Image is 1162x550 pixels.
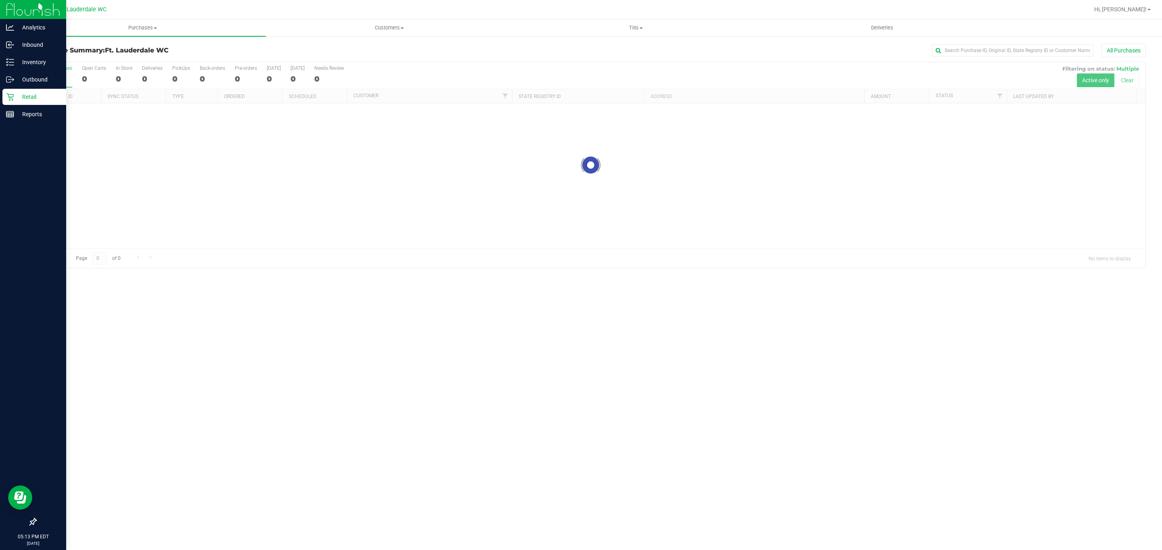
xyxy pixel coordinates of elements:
p: 05:13 PM EDT [4,533,63,540]
p: Inventory [14,57,63,67]
h3: Purchase Summary: [36,47,405,54]
a: Deliveries [759,19,1005,36]
p: Analytics [14,23,63,32]
inline-svg: Outbound [6,75,14,84]
span: Purchases [19,24,266,31]
a: Tills [512,19,759,36]
input: Search Purchase ID, Original ID, State Registry ID or Customer Name... [932,44,1093,56]
button: All Purchases [1101,44,1146,57]
span: Tills [513,24,759,31]
p: Outbound [14,75,63,84]
p: Reports [14,109,63,119]
inline-svg: Analytics [6,23,14,31]
span: Customers [266,24,512,31]
span: Hi, [PERSON_NAME]! [1094,6,1147,13]
inline-svg: Retail [6,93,14,101]
inline-svg: Inbound [6,41,14,49]
iframe: Resource center [8,485,32,510]
inline-svg: Inventory [6,58,14,66]
p: Inbound [14,40,63,50]
inline-svg: Reports [6,110,14,118]
span: Deliveries [860,24,904,31]
a: Purchases [19,19,266,36]
a: Customers [266,19,512,36]
p: [DATE] [4,540,63,546]
span: Ft. Lauderdale WC [105,46,169,54]
p: Retail [14,92,63,102]
span: Ft. Lauderdale WC [58,6,107,13]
